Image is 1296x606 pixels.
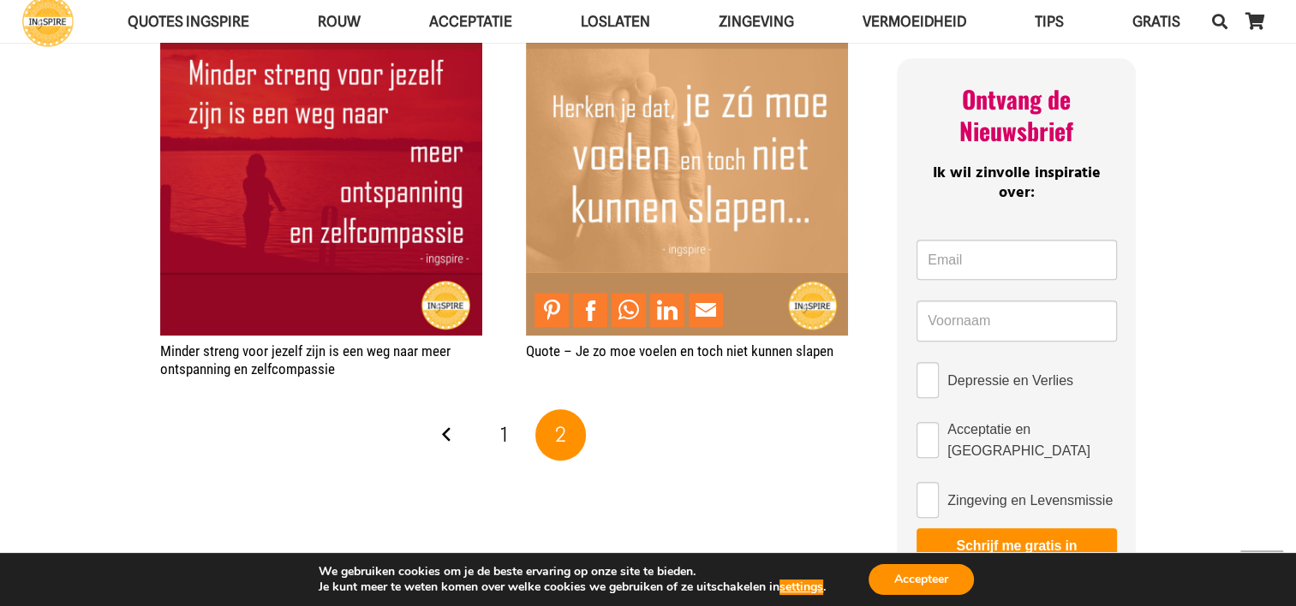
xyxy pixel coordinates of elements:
p: Je kunt meer te weten komen over welke cookies we gebruiken of ze uitschakelen in . [319,579,826,595]
span: Ontvang de Nieuwsbrief [959,81,1073,147]
a: Minder streng voor jezelf zijn is een weg naar meer ontspanning en zelfcompassie [160,13,482,335]
span: Zingeving [719,13,794,30]
span: Depressie en Verlies [947,370,1073,391]
a: Minder streng voor jezelf zijn is een weg naar meer ontspanning en zelfcompassie [160,342,451,377]
span: 2 [555,422,566,447]
li: Pinterest [535,293,573,327]
img: Herken je dat je zo moe voelen en toch niet kunnen slapen - citaat van inge ingspire.nl [526,13,848,335]
input: Email [917,240,1116,281]
a: Pagina 1 [479,409,530,460]
span: Zingeving en Levensmissie [947,490,1113,511]
span: QUOTES INGSPIRE [128,13,249,30]
span: VERMOEIDHEID [863,13,966,30]
span: ROUW [318,13,361,30]
span: Acceptatie [429,13,512,30]
a: Quote – Je zo moe voelen en toch niet kunnen slapen [526,342,833,359]
span: Loslaten [581,13,650,30]
img: Minder streng voor jezelf zijn is een weg naar meer ontspanning en zelfcompassie - citaat ingspir... [160,13,482,335]
button: settings [779,579,823,595]
button: Schrijf me gratis in [917,528,1116,564]
li: Email This [689,293,727,327]
span: Pagina 2 [535,409,587,460]
span: TIPS [1035,13,1064,30]
li: Facebook [573,293,612,327]
span: Acceptatie en [GEOGRAPHIC_DATA] [947,419,1116,461]
li: WhatsApp [612,293,650,327]
input: Zingeving en Levensmissie [917,482,939,518]
a: Share to Facebook [573,293,607,327]
span: 1 [500,422,508,447]
input: Voornaam [917,300,1116,342]
a: Terug naar top [1240,550,1283,593]
a: Pin to Pinterest [535,293,569,327]
span: Ik wil zinvolle inspiratie over: [933,161,1101,205]
input: Depressie en Verlies [917,362,939,398]
a: Share to LinkedIn [650,293,684,327]
li: LinkedIn [650,293,689,327]
p: We gebruiken cookies om je de beste ervaring op onze site te bieden. [319,564,826,579]
button: Accepteer [869,564,974,595]
span: GRATIS [1132,13,1180,30]
a: Mail to Email This [689,293,723,327]
a: Share to WhatsApp [612,293,646,327]
input: Acceptatie en [GEOGRAPHIC_DATA] [917,422,939,458]
a: Quote – Je zo moe voelen en toch niet kunnen slapen [526,13,848,335]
